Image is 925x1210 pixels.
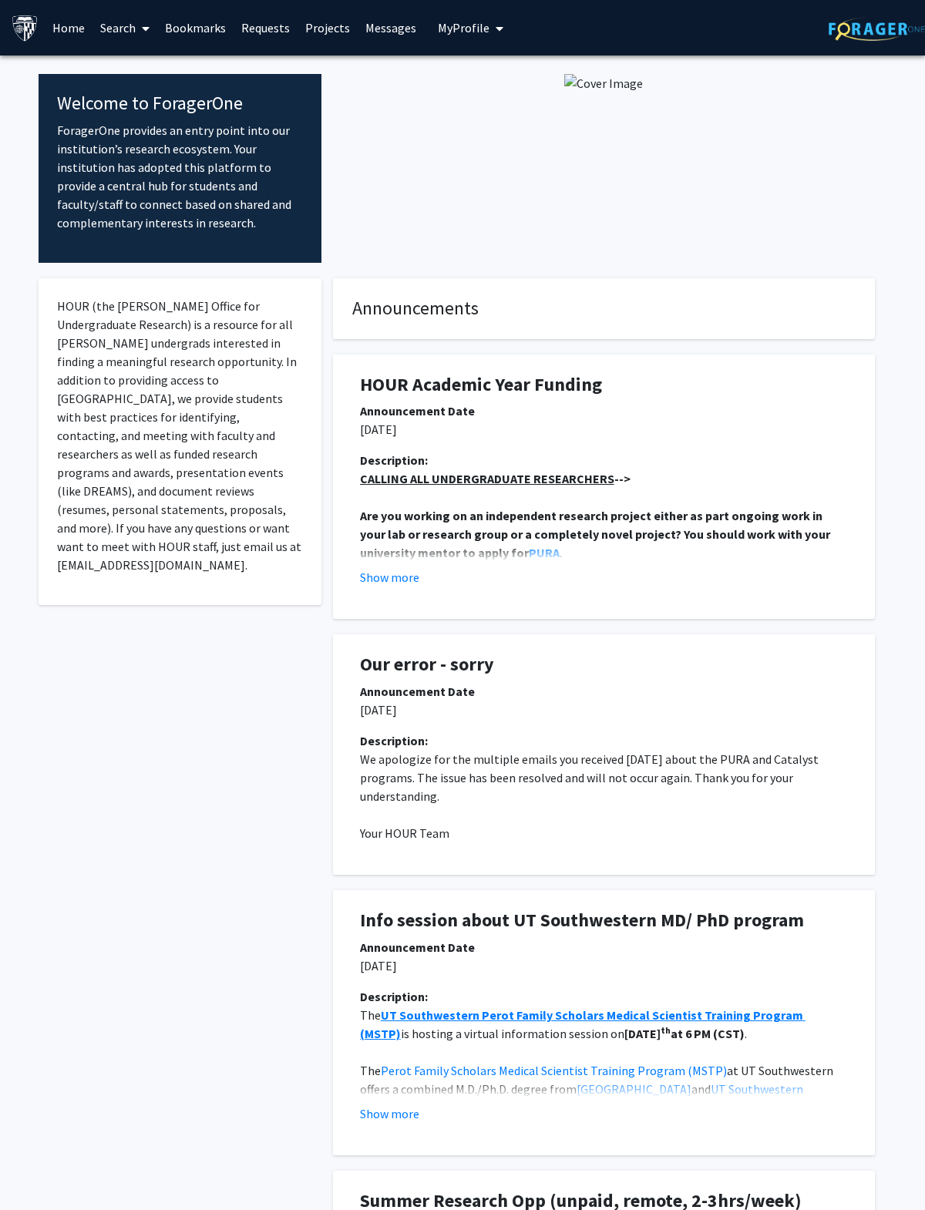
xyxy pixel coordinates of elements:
strong: [DATE] [624,1026,661,1041]
div: Description: [360,731,848,750]
span: at UT Southwestern offers a combined M.D./Ph.D. degree from [360,1063,836,1097]
strong: th [661,1024,671,1036]
a: Perot Family Scholars Medical Scientist Training Program (MSTP) [381,1063,727,1078]
a: Home [45,1,92,55]
strong: --> [360,471,631,486]
a: UT Southwestern Perot Family Scholars Medical Scientist Training Program (MSTP) [360,1007,806,1041]
span: My Profile [438,20,489,35]
span: is hosting a virtual information session on [401,1026,624,1041]
div: Announcement Date [360,938,848,956]
p: [DATE] [360,956,848,975]
p: HOUR (the [PERSON_NAME] Office for Undergraduate Research) is a resource for all [PERSON_NAME] un... [57,297,303,574]
a: [GEOGRAPHIC_DATA] [577,1081,691,1097]
span: . [745,1026,747,1041]
div: Announcement Date [360,402,848,420]
u: CALLING ALL UNDERGRADUATE RESEARCHERS [360,471,614,486]
a: Projects [298,1,358,55]
p: . [360,506,848,562]
h1: HOUR Academic Year Funding [360,374,848,396]
img: Cover Image [564,74,643,92]
p: ForagerOne provides an entry point into our institution’s research ecosystem. Your institution ha... [57,121,303,232]
iframe: Chat [12,1141,66,1198]
button: Show more [360,568,419,587]
a: Bookmarks [157,1,234,55]
h4: Welcome to ForagerOne [57,92,303,115]
h1: Our error - sorry [360,654,848,676]
p: Your HOUR Team [360,824,848,842]
div: Description: [360,451,848,469]
div: Announcement Date [360,682,848,701]
span: The [360,1063,381,1078]
p: We apologize for the multiple emails you received [DATE] about the PURA and Catalyst programs. Th... [360,750,848,805]
span: The [360,1007,381,1023]
strong: at 6 PM (CST) [671,1026,745,1041]
a: Requests [234,1,298,55]
a: Search [92,1,157,55]
a: Messages [358,1,424,55]
button: Show more [360,1104,419,1123]
h4: Announcements [352,297,856,320]
img: Johns Hopkins University Logo [12,15,39,42]
div: Description: [360,987,848,1006]
a: PURA [529,545,560,560]
h1: Info session about UT Southwestern MD/ PhD program [360,909,848,932]
p: [DATE] [360,701,848,719]
p: [DATE] [360,420,848,439]
span: and [691,1081,711,1097]
img: ForagerOne Logo [829,17,925,41]
strong: Are you working on an independent research project either as part ongoing work in your lab or res... [360,508,832,560]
